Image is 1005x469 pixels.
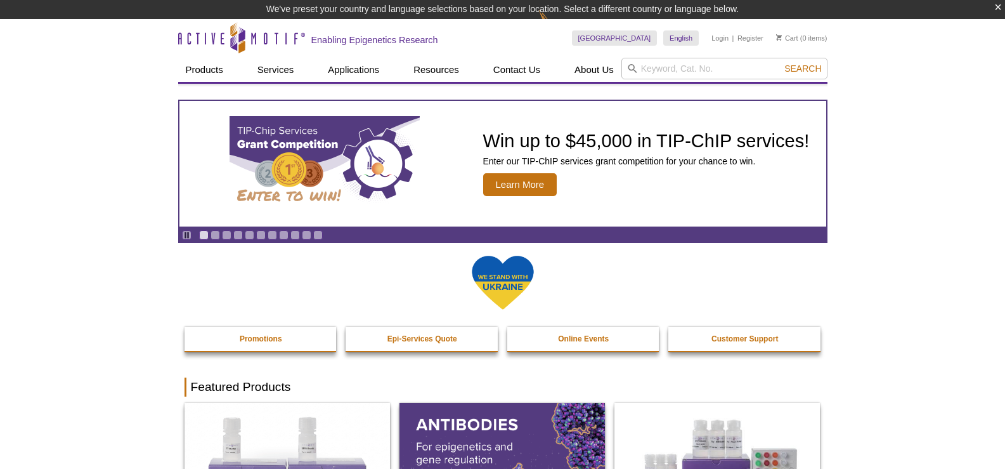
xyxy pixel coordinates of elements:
[483,155,810,167] p: Enter our TIP-ChIP services grant competition for your chance to win.
[290,230,300,240] a: Go to slide 9
[539,10,573,39] img: Change Here
[558,334,609,343] strong: Online Events
[185,378,821,397] h2: Featured Products
[311,34,438,46] h2: Enabling Epigenetics Research
[387,334,457,343] strong: Epi-Services Quote
[737,34,763,43] a: Register
[179,101,826,227] a: TIP-ChIP Services Grant Competition Win up to $45,000 in TIP-ChIP services! Enter our TIP-ChIP se...
[668,327,822,351] a: Customer Support
[621,58,827,79] input: Keyword, Cat. No.
[230,116,420,211] img: TIP-ChIP Services Grant Competition
[711,34,729,43] a: Login
[222,230,231,240] a: Go to slide 3
[572,30,658,46] a: [GEOGRAPHIC_DATA]
[320,58,387,82] a: Applications
[663,30,699,46] a: English
[313,230,323,240] a: Go to slide 11
[776,34,782,41] img: Your Cart
[711,334,778,343] strong: Customer Support
[185,327,338,351] a: Promotions
[483,131,810,150] h2: Win up to $45,000 in TIP-ChIP services!
[732,30,734,46] li: |
[784,63,821,74] span: Search
[250,58,302,82] a: Services
[483,173,557,196] span: Learn More
[179,101,826,227] article: TIP-ChIP Services Grant Competition
[567,58,621,82] a: About Us
[471,254,535,311] img: We Stand With Ukraine
[781,63,825,74] button: Search
[507,327,661,351] a: Online Events
[302,230,311,240] a: Go to slide 10
[178,58,231,82] a: Products
[776,34,798,43] a: Cart
[199,230,209,240] a: Go to slide 1
[406,58,467,82] a: Resources
[776,30,827,46] li: (0 items)
[182,230,191,240] a: Toggle autoplay
[268,230,277,240] a: Go to slide 7
[279,230,289,240] a: Go to slide 8
[211,230,220,240] a: Go to slide 2
[245,230,254,240] a: Go to slide 5
[240,334,282,343] strong: Promotions
[256,230,266,240] a: Go to slide 6
[233,230,243,240] a: Go to slide 4
[486,58,548,82] a: Contact Us
[346,327,499,351] a: Epi-Services Quote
